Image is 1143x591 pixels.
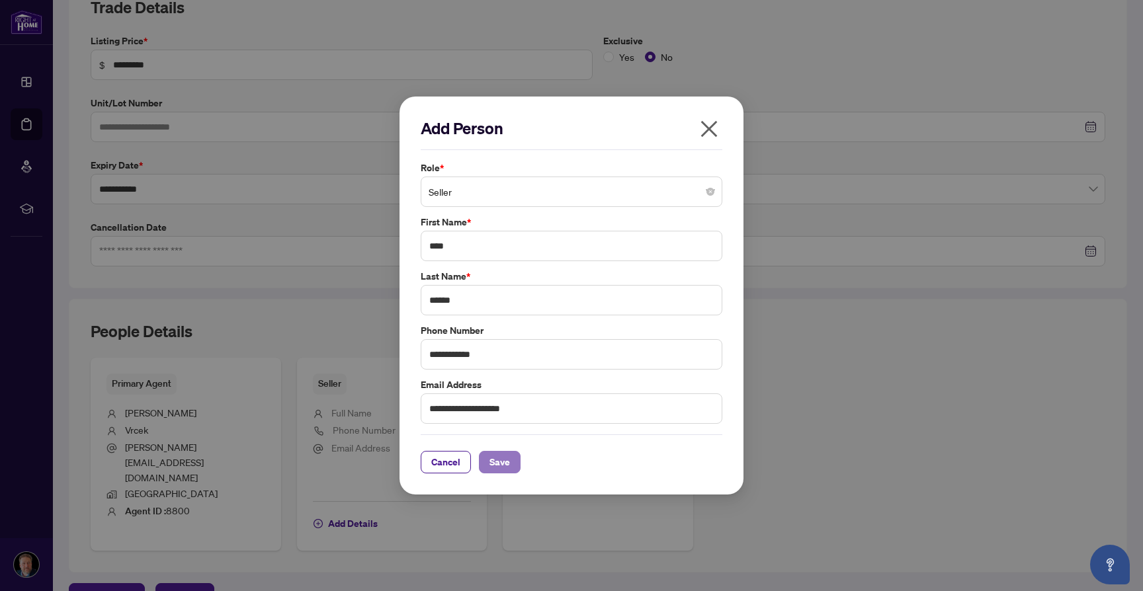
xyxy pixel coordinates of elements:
button: Open asap [1090,545,1130,584]
span: Save [489,452,510,473]
h2: Add Person [421,118,722,139]
span: Cancel [431,452,460,473]
button: Cancel [421,451,471,473]
span: close [698,118,720,139]
span: Seller [429,179,714,204]
label: Role [421,161,722,175]
span: close-circle [706,188,714,196]
label: Phone Number [421,323,722,338]
label: Email Address [421,377,722,392]
button: Save [479,451,521,473]
label: Last Name [421,269,722,284]
label: First Name [421,215,722,229]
